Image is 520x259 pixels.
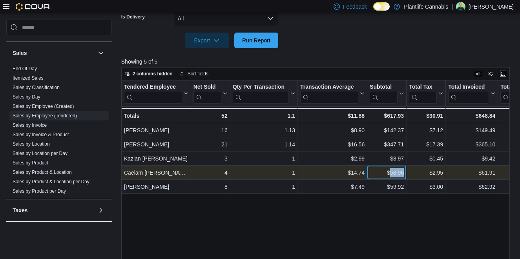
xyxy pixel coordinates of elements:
[193,84,221,104] div: Net Sold
[300,126,365,135] div: $8.90
[232,168,295,177] div: 1
[13,206,28,214] h3: Taxes
[121,58,514,66] p: Showing 5 of 5
[448,168,495,177] div: $61.91
[13,170,72,175] a: Sales by Product & Location
[300,182,365,192] div: $7.49
[300,84,358,104] div: Transaction Average
[448,140,495,149] div: $365.10
[409,140,443,149] div: $17.39
[409,84,437,104] div: Total Tax
[448,111,495,120] div: $648.84
[185,33,229,48] button: Export
[373,2,390,11] input: Dark Mode
[193,154,227,163] div: 3
[370,111,404,120] div: $617.93
[13,75,44,81] a: Itemized Sales
[16,3,51,11] img: Cova
[13,151,68,156] a: Sales by Location per Day
[124,154,188,163] div: Kazlan [PERSON_NAME]
[232,126,295,135] div: 1.13
[370,154,404,163] div: $8.97
[370,126,404,135] div: $142.37
[13,179,89,184] a: Sales by Product & Location per Day
[122,69,176,78] button: 2 columns hidden
[188,71,208,77] span: Sort fields
[370,84,398,104] div: Subtotal
[343,3,367,11] span: Feedback
[124,126,188,135] div: [PERSON_NAME]
[232,154,295,163] div: 1
[370,84,398,91] div: Subtotal
[232,140,295,149] div: 1.14
[13,49,95,57] button: Sales
[13,85,60,90] a: Sales by Classification
[13,49,27,57] h3: Sales
[409,154,443,163] div: $0.45
[370,168,404,177] div: $58.96
[96,206,106,215] button: Taxes
[13,150,68,157] span: Sales by Location per Day
[6,64,112,199] div: Sales
[13,160,48,166] a: Sales by Product
[124,111,188,120] div: Totals
[409,182,443,192] div: $3.00
[409,168,443,177] div: $2.95
[232,84,288,104] div: Qty Per Transaction
[124,140,188,149] div: [PERSON_NAME]
[13,84,60,91] span: Sales by Classification
[193,140,227,149] div: 21
[13,122,47,128] a: Sales by Invoice
[13,141,50,147] a: Sales by Location
[121,14,145,20] label: Is Delivery
[409,84,437,91] div: Total Tax
[300,140,365,149] div: $16.56
[300,84,365,104] button: Transaction Average
[124,84,188,104] button: Tendered Employee
[124,84,182,104] div: Tendered Employee
[473,69,483,78] button: Keyboard shortcuts
[409,126,443,135] div: $7.12
[404,2,448,11] p: Plantlife Cannabis
[234,33,278,48] button: Run Report
[13,66,37,72] span: End Of Day
[300,111,365,120] div: $11.88
[13,131,69,138] span: Sales by Invoice & Product
[448,84,489,91] div: Total Invoiced
[193,111,227,120] div: 52
[177,69,212,78] button: Sort fields
[13,188,66,194] a: Sales by Product per Day
[13,113,77,119] span: Sales by Employee (Tendered)
[300,154,365,163] div: $2.99
[13,94,40,100] span: Sales by Day
[409,84,443,104] button: Total Tax
[193,182,227,192] div: 8
[13,113,77,119] a: Sales by Employee (Tendered)
[193,168,227,177] div: 4
[448,126,495,135] div: $149.49
[193,84,221,91] div: Net Sold
[232,84,288,91] div: Qty Per Transaction
[448,84,495,104] button: Total Invoiced
[13,66,37,71] a: End Of Day
[498,69,508,78] button: Enter fullscreen
[456,2,465,11] div: Brad Christensen
[173,11,278,26] button: All
[242,36,270,44] span: Run Report
[300,84,358,91] div: Transaction Average
[448,154,495,163] div: $9.42
[133,71,173,77] span: 2 columns hidden
[448,182,495,192] div: $62.92
[193,126,227,135] div: 16
[232,84,295,104] button: Qty Per Transaction
[370,182,404,192] div: $59.92
[124,168,188,177] div: Caelam [PERSON_NAME]
[300,168,365,177] div: $14.74
[193,84,227,104] button: Net Sold
[232,182,295,192] div: 1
